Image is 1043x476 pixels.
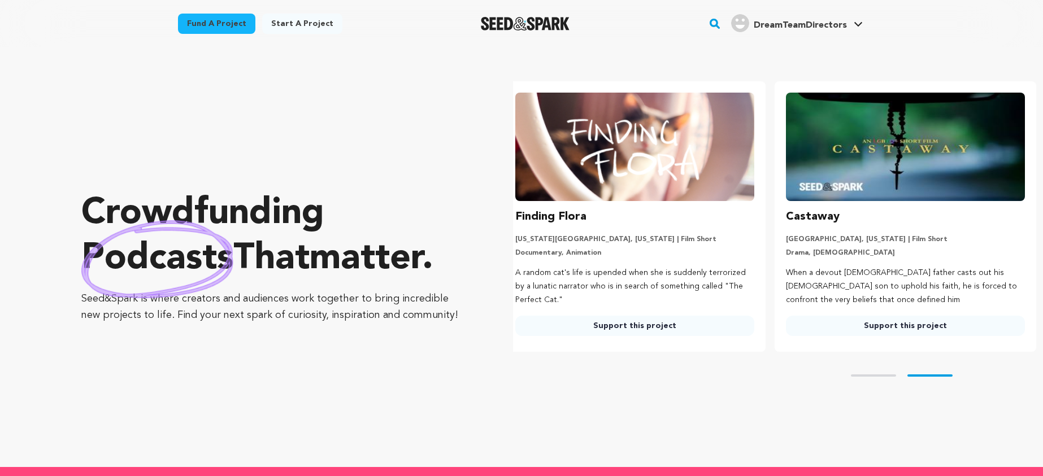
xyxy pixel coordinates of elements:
[515,248,754,257] p: Documentary, Animation
[262,14,342,34] a: Start a project
[786,267,1025,307] p: When a devout [DEMOGRAPHIC_DATA] father casts out his [DEMOGRAPHIC_DATA] son to uphold his faith,...
[754,21,847,30] span: DreamTeamDirectors
[786,248,1025,257] p: Drama, [DEMOGRAPHIC_DATA]
[786,93,1025,201] img: Castaway image
[515,208,586,226] h3: Finding Flora
[178,14,255,34] a: Fund a project
[731,14,847,32] div: DreamTeamDirectors's Profile
[481,17,570,30] a: Seed&Spark Homepage
[786,208,840,226] h3: Castaway
[81,191,468,282] p: Crowdfunding that .
[81,291,468,324] p: Seed&Spark is where creators and audiences work together to bring incredible new projects to life...
[515,267,754,307] p: A random cat's life is upended when she is suddenly terrorized by a lunatic narrator who is in se...
[81,220,233,299] img: hand sketched image
[515,316,754,336] a: Support this project
[729,12,865,36] span: DreamTeamDirectors's Profile
[729,12,865,32] a: DreamTeamDirectors's Profile
[786,316,1025,336] a: Support this project
[786,235,1025,244] p: [GEOGRAPHIC_DATA], [US_STATE] | Film Short
[515,235,754,244] p: [US_STATE][GEOGRAPHIC_DATA], [US_STATE] | Film Short
[481,17,570,30] img: Seed&Spark Logo Dark Mode
[310,241,422,277] span: matter
[731,14,749,32] img: user.png
[515,93,754,201] img: Finding Flora image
